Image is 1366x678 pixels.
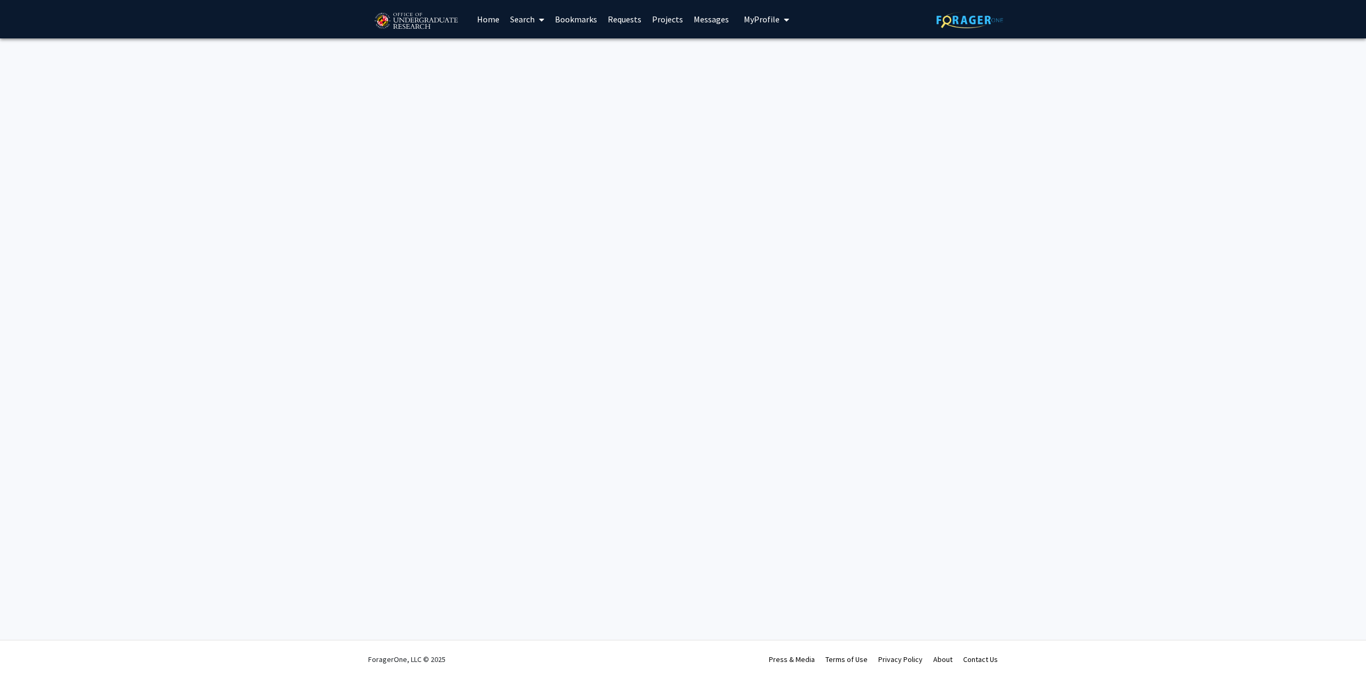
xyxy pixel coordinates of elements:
img: University of Maryland Logo [371,8,461,35]
a: Terms of Use [825,655,868,664]
a: Privacy Policy [878,655,923,664]
a: Home [472,1,505,38]
a: Requests [602,1,647,38]
a: Press & Media [769,655,815,664]
a: Bookmarks [550,1,602,38]
a: About [933,655,952,664]
iframe: Chat [8,630,45,670]
img: ForagerOne Logo [936,12,1003,28]
a: Projects [647,1,688,38]
div: ForagerOne, LLC © 2025 [368,641,446,678]
a: Contact Us [963,655,998,664]
span: My Profile [744,14,780,25]
a: Messages [688,1,734,38]
a: Search [505,1,550,38]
